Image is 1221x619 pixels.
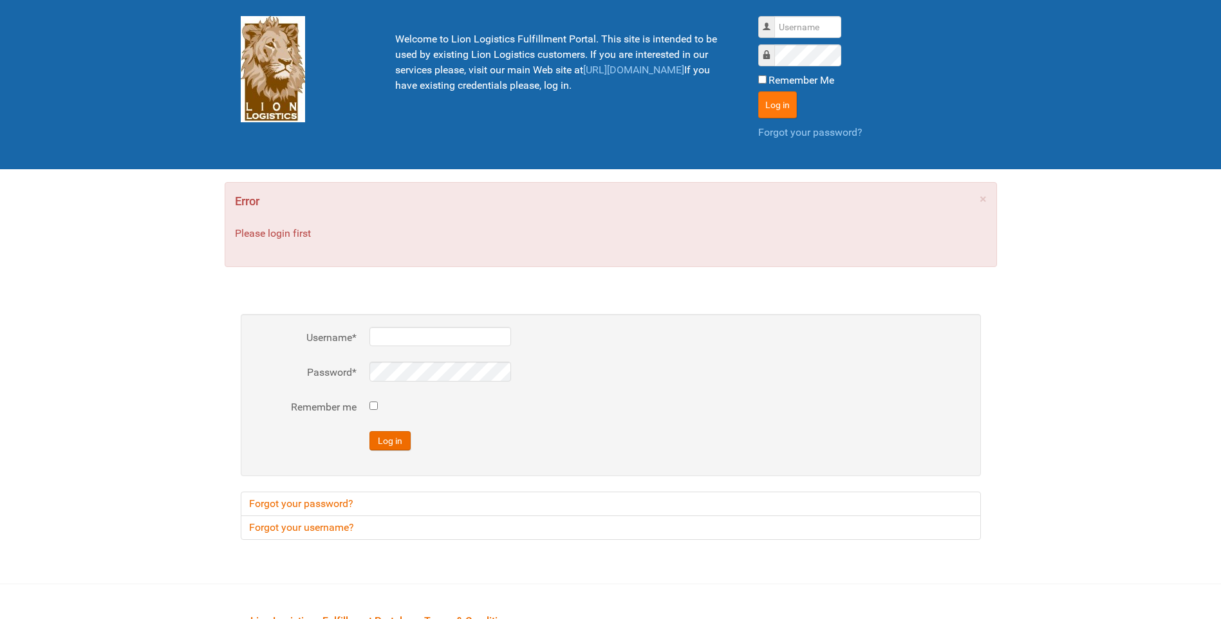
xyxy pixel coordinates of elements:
h4: Error [235,192,987,210]
p: Welcome to Lion Logistics Fulfillment Portal. This site is intended to be used by existing Lion L... [395,32,726,93]
a: Forgot your password? [241,492,981,516]
a: Forgot your username? [241,515,981,540]
p: Please login first [235,226,987,241]
label: Username [771,20,772,21]
label: Remember Me [769,73,834,88]
label: Username [254,330,357,346]
a: Forgot your password? [758,126,862,138]
a: [URL][DOMAIN_NAME] [583,64,684,76]
label: Password [254,365,357,380]
button: Log in [369,431,411,450]
a: × [980,192,987,205]
label: Remember me [254,400,357,415]
button: Log in [758,91,797,118]
a: Lion Logistics [241,62,305,75]
input: Username [774,16,841,38]
label: Password [771,48,772,49]
img: Lion Logistics [241,16,305,122]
